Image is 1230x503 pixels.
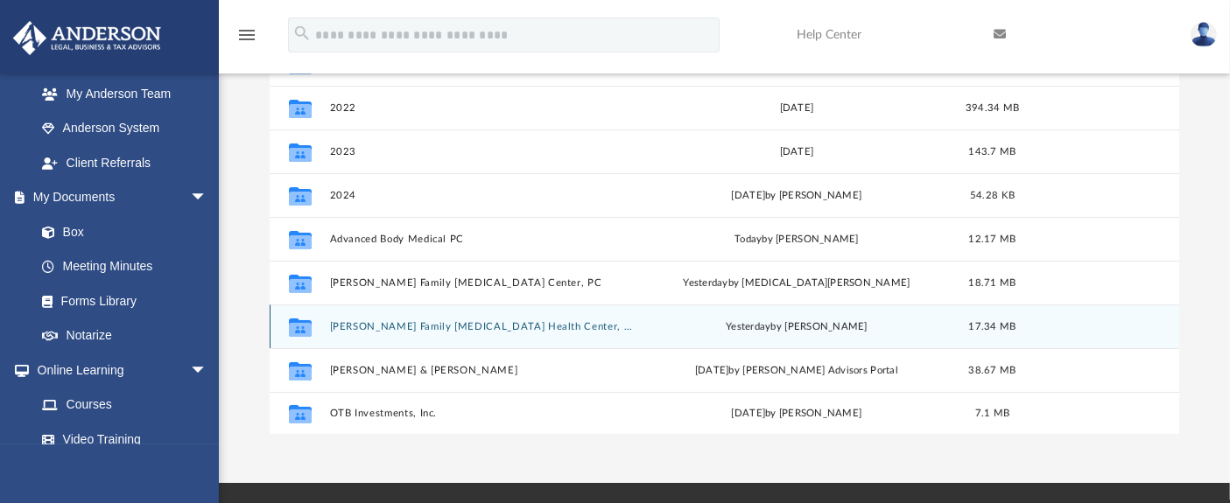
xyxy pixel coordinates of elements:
[270,72,1180,435] div: grid
[968,234,1016,243] span: 12.17 MB
[968,146,1016,156] span: 143.7 MB
[292,24,312,43] i: search
[25,249,225,284] a: Meeting Minutes
[683,277,727,287] span: yesterday
[25,283,216,318] a: Forms Library
[329,277,636,289] button: [PERSON_NAME] Family [MEDICAL_DATA] Center, PC
[8,21,166,55] img: Anderson Advisors Platinum Portal
[12,180,225,215] a: My Documentsarrow_drop_down
[236,33,257,45] a: menu
[25,422,216,457] a: Video Training
[12,353,225,388] a: Online Learningarrow_drop_down
[190,180,225,216] span: arrow_drop_down
[643,143,950,159] div: [DATE]
[236,24,257,45] i: menu
[968,321,1016,331] span: 17.34 MB
[25,145,225,180] a: Client Referrals
[643,406,950,422] div: [DATE] by [PERSON_NAME]
[974,409,1009,418] span: 7.1 MB
[190,353,225,388] span: arrow_drop_down
[643,318,950,334] div: by [PERSON_NAME]
[734,234,762,243] span: today
[643,362,950,378] div: [DATE] by [PERSON_NAME] Advisors Portal
[25,111,225,146] a: Anderson System
[329,234,636,245] button: Advanced Body Medical PC
[643,100,950,115] div: [DATE]
[25,388,225,423] a: Courses
[968,277,1016,287] span: 18.71 MB
[970,190,1015,199] span: 54.28 KB
[25,214,216,249] a: Box
[643,187,950,203] div: [DATE] by [PERSON_NAME]
[25,76,216,111] a: My Anderson Team
[643,231,950,247] div: by [PERSON_NAME]
[329,408,636,419] button: OTB Investments, Inc.
[968,365,1016,374] span: 38.67 MB
[329,190,636,201] button: 2024
[329,321,636,332] button: [PERSON_NAME] Family [MEDICAL_DATA] Health Center, PC
[329,102,636,114] button: 2022
[329,365,636,376] button: [PERSON_NAME] & [PERSON_NAME]
[1191,22,1217,47] img: User Pic
[329,146,636,157] button: 2023
[966,102,1019,112] span: 394.34 MB
[643,275,950,290] div: by [MEDICAL_DATA][PERSON_NAME]
[726,321,770,331] span: yesterday
[25,318,225,353] a: Notarize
